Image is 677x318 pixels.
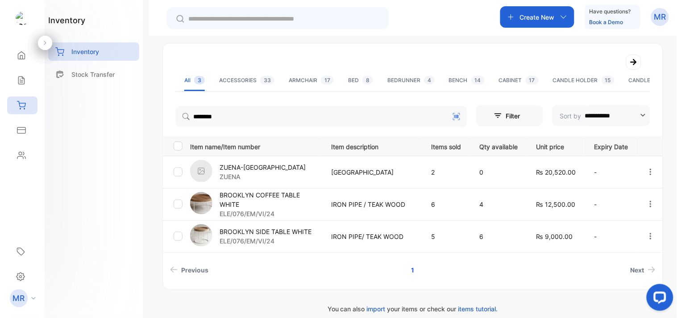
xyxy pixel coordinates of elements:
[219,76,274,84] div: ACCESSORIES
[220,227,312,236] p: BROOKLYN SIDE TABLE WHITE
[499,76,539,84] div: CABINET
[332,167,413,177] p: [GEOGRAPHIC_DATA]
[332,232,413,241] p: IRON PIPE/ TEAK WOOD
[184,76,205,84] div: All
[387,76,435,84] div: BEDRUNNER
[526,76,539,84] span: 17
[348,76,373,84] div: BED
[536,201,576,208] span: ₨ 12,500.00
[631,265,644,275] span: Next
[190,192,212,214] img: item
[163,262,663,278] ul: Pagination
[220,209,320,218] p: ELE/076/EM/VI/24
[162,304,663,314] p: You can also your items or check our
[16,12,29,25] img: logo
[627,262,659,278] a: Next page
[594,167,628,177] p: -
[552,105,650,126] button: Sort by
[651,6,669,28] button: MR
[400,262,425,278] a: Page 1 is your current page
[48,65,139,84] a: Stock Transfer
[536,140,576,151] p: Unit price
[289,76,334,84] div: ARMCHAIR
[520,13,555,22] p: Create New
[536,233,573,240] span: ₨ 9,000.00
[424,76,435,84] span: 4
[594,232,628,241] p: -
[432,140,461,151] p: Items sold
[480,167,518,177] p: 0
[71,47,99,56] p: Inventory
[654,11,666,23] p: MR
[640,280,677,318] iframe: LiveChat chat widget
[48,14,85,26] h1: inventory
[220,172,306,181] p: ZUENA
[48,42,139,61] a: Inventory
[71,70,115,79] p: Stock Transfer
[181,265,208,275] span: Previous
[220,190,320,209] p: BROOKLYN COFFEE TABLE WHITE
[536,168,576,176] span: ₨ 20,520.00
[629,76,671,84] div: CANDLES
[432,167,461,177] p: 2
[432,200,461,209] p: 6
[166,262,212,278] a: Previous page
[260,76,274,84] span: 33
[594,200,628,209] p: -
[594,140,628,151] p: Expiry Date
[332,200,413,209] p: IRON PIPE / TEAK WOOD
[449,76,485,84] div: BENCH
[458,305,498,313] span: items tutorial.
[602,76,615,84] span: 15
[190,140,320,151] p: Item name/Item number
[480,232,518,241] p: 6
[190,160,212,182] img: item
[13,293,25,304] p: MR
[590,19,623,25] a: Book a Demo
[362,76,373,84] span: 8
[480,140,518,151] p: Qty available
[560,111,581,121] p: Sort by
[220,236,312,246] p: ELE/076/EM/VI/24
[190,224,212,247] img: item
[500,6,574,28] button: Create New
[220,163,306,172] p: ZUENA-[GEOGRAPHIC_DATA]
[590,7,631,16] p: Have questions?
[432,232,461,241] p: 5
[321,76,334,84] span: 17
[553,76,615,84] div: CANDLE HOLDER
[480,200,518,209] p: 4
[194,76,205,84] span: 3
[332,140,413,151] p: Item description
[471,76,485,84] span: 14
[367,305,386,313] span: import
